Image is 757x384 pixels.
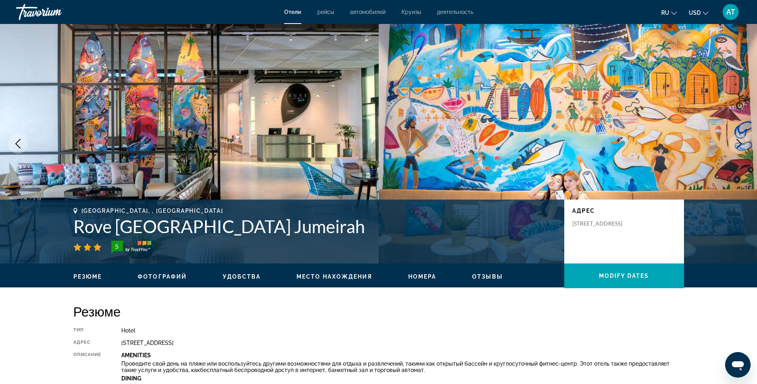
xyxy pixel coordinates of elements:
[689,10,701,16] span: USD
[564,263,684,288] button: Modify Dates
[317,9,334,15] a: рейсы
[121,352,151,358] b: Amenities
[81,208,223,214] span: [GEOGRAPHIC_DATA], , [GEOGRAPHIC_DATA]
[138,273,187,280] button: Фотографий
[401,9,421,15] a: Круизы
[729,134,749,154] button: Next image
[350,9,385,15] a: автомобилей
[599,273,649,279] span: Modify Dates
[296,273,372,280] button: Место нахождения
[572,208,676,214] p: адрес
[437,9,473,15] a: деятельность
[73,216,556,237] h1: Rove [GEOGRAPHIC_DATA] Jumeirah
[121,340,684,346] div: [STREET_ADDRESS]
[472,273,503,280] button: Отзывы
[16,2,96,22] a: Travorium
[223,273,261,280] button: Удобства
[73,303,684,319] h2: Резюме
[111,241,151,253] img: TrustYou guest rating badge
[572,220,636,227] p: [STREET_ADDRESS]
[726,8,735,16] span: AT
[408,273,437,280] button: Номера
[725,352,751,378] iframe: Кнопка запуска окна обмена сообщениями
[689,7,708,18] button: Change currency
[284,9,301,15] a: Отели
[121,375,141,382] b: Dining
[121,360,684,373] p: Проведите свой день на пляже или воспользуйтесь другими возможностями для отдыха и развлечений, т...
[109,241,125,251] div: 5
[8,134,28,154] button: Previous image
[661,7,677,18] button: Change language
[720,4,741,20] button: User Menu
[73,340,102,346] div: адрес
[73,273,102,280] button: Резюме
[661,10,669,16] span: ru
[121,327,684,334] div: Hotel
[73,327,102,334] div: Тип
